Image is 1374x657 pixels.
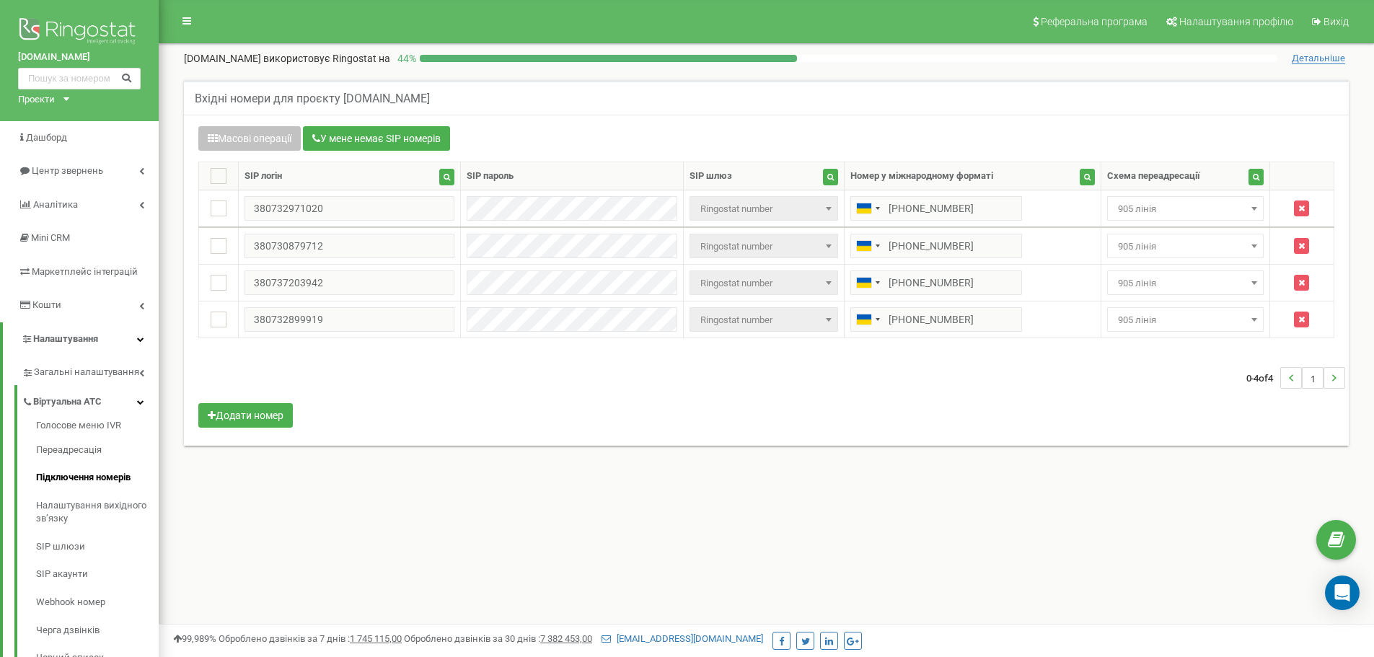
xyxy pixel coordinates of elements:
div: Telephone country code [851,234,884,257]
span: Оброблено дзвінків за 30 днів : [404,633,592,644]
a: Голосове меню IVR [36,419,159,436]
p: 44 % [390,51,420,66]
a: Налаштування [3,322,159,356]
div: SIP шлюз [690,169,732,183]
input: 050 123 4567 [850,307,1022,332]
div: Схема переадресації [1107,169,1200,183]
span: Маркетплейс інтеграцій [32,266,138,277]
span: 905 лінія [1107,270,1263,295]
img: Ringostat logo [18,14,141,50]
div: Номер у міжнародному форматі [850,169,993,183]
span: 905 лінія [1112,237,1258,257]
u: 1 745 115,00 [350,633,402,644]
button: Масові операції [198,126,301,151]
a: SIP акаунти [36,560,159,588]
span: Ringostat number [690,196,837,221]
input: 050 123 4567 [850,234,1022,258]
span: 905 лінія [1107,196,1263,221]
li: 1 [1302,367,1324,389]
a: Черга дзвінків [36,617,159,645]
div: Проєкти [18,93,55,107]
u: 7 382 453,00 [540,633,592,644]
span: 905 лінія [1112,199,1258,219]
span: Загальні налаштування [34,366,139,379]
span: Ringostat number [695,273,832,294]
span: Оброблено дзвінків за 7 днів : [219,633,402,644]
a: Webhook номер [36,588,159,617]
th: SIP пароль [461,162,684,190]
span: Mini CRM [31,232,70,243]
a: Переадресація [36,436,159,464]
span: Ringostat number [690,307,837,332]
span: Налаштування профілю [1179,16,1293,27]
a: [EMAIL_ADDRESS][DOMAIN_NAME] [602,633,763,644]
span: використовує Ringostat на [263,53,390,64]
input: 050 123 4567 [850,270,1022,295]
div: SIP логін [245,169,282,183]
span: Ringostat number [695,310,832,330]
span: Дашборд [26,132,67,143]
span: Ringostat number [695,237,832,257]
a: [DOMAIN_NAME] [18,50,141,64]
button: У мене немає SIP номерів [303,126,450,151]
input: 050 123 4567 [850,196,1022,221]
button: Додати номер [198,403,293,428]
span: Аналiтика [33,199,78,210]
a: Віртуальна АТС [22,385,159,415]
div: Telephone country code [851,308,884,331]
span: Ringostat number [690,270,837,295]
div: Telephone country code [851,271,884,294]
span: 905 лінія [1112,310,1258,330]
p: [DOMAIN_NAME] [184,51,390,66]
span: Вихід [1324,16,1349,27]
span: 905 лінія [1112,273,1258,294]
span: Реферальна програма [1041,16,1148,27]
span: 905 лінія [1107,307,1263,332]
span: Ringostat number [695,199,832,219]
a: Підключення номерів [36,464,159,492]
span: 905 лінія [1107,234,1263,258]
a: SIP шлюзи [36,533,159,561]
a: Загальні налаштування [22,356,159,385]
span: of [1259,371,1268,384]
span: 0-4 4 [1246,367,1280,389]
span: Кошти [32,299,61,310]
div: Telephone country code [851,197,884,220]
a: Налаштування вихідного зв’язку [36,492,159,533]
span: Налаштування [33,333,98,344]
h5: Вхідні номери для проєкту [DOMAIN_NAME] [195,92,430,105]
span: Центр звернень [32,165,103,176]
input: Пошук за номером [18,68,141,89]
span: Детальніше [1292,53,1345,64]
span: Віртуальна АТС [33,395,102,409]
nav: ... [1246,353,1345,403]
span: Ringostat number [690,234,837,258]
div: Open Intercom Messenger [1325,576,1360,610]
span: 99,989% [173,633,216,644]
